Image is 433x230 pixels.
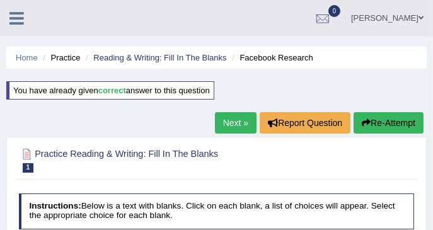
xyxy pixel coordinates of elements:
a: Home [16,53,38,62]
h2: Practice Reading & Writing: Fill In The Blanks [19,146,264,173]
li: Practice [40,52,80,64]
button: Re-Attempt [354,112,424,134]
a: Next » [215,112,257,134]
b: correct [98,86,126,95]
b: Instructions: [29,201,81,210]
span: 1 [23,163,34,173]
button: Report Question [260,112,350,134]
li: Facebook Research [229,52,313,64]
h4: Below is a text with blanks. Click on each blank, a list of choices will appear. Select the appro... [19,193,415,229]
span: 0 [328,5,341,17]
div: You have already given answer to this question [6,81,214,100]
a: Reading & Writing: Fill In The Blanks [93,53,226,62]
